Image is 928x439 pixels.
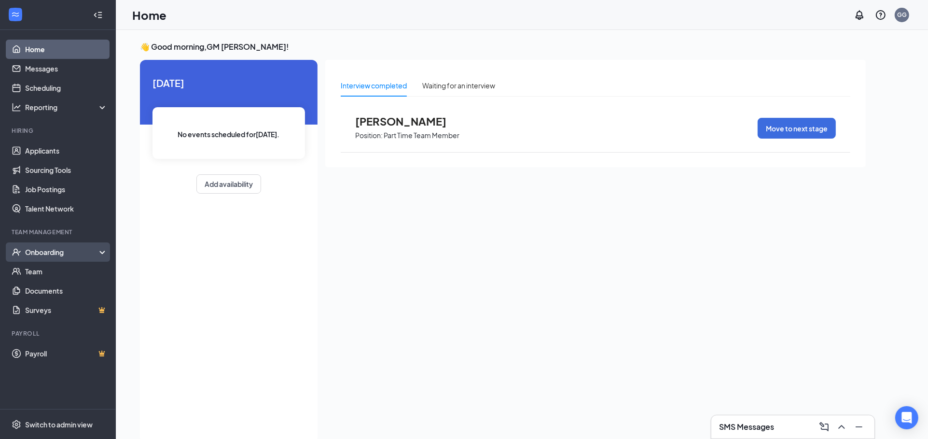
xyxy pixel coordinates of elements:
p: Part Time Team Member [384,131,459,140]
a: Home [25,40,108,59]
svg: QuestionInfo [875,9,886,21]
a: Scheduling [25,78,108,98]
h3: 👋 Good morning, GM [PERSON_NAME] ! [140,42,866,52]
div: Payroll [12,329,106,338]
a: Applicants [25,141,108,160]
svg: UserCheck [12,247,21,257]
div: Waiting for an interview [422,80,495,91]
p: Position: [355,131,383,140]
h1: Home [132,7,166,23]
a: Documents [25,281,108,300]
svg: Collapse [93,10,103,20]
a: PayrollCrown [25,344,108,363]
svg: Notifications [854,9,865,21]
a: Sourcing Tools [25,160,108,180]
a: SurveysCrown [25,300,108,320]
div: Team Management [12,228,106,236]
div: Open Intercom Messenger [895,406,918,429]
a: Team [25,262,108,281]
svg: Minimize [853,421,865,433]
svg: Analysis [12,102,21,112]
div: Interview completed [341,80,407,91]
span: [DATE] [152,75,305,90]
div: Onboarding [25,247,99,257]
div: Reporting [25,102,108,112]
button: Add availability [196,174,261,194]
span: No events scheduled for [DATE] . [178,129,280,140]
button: Move to next stage [758,118,836,139]
button: ChevronUp [834,419,849,435]
svg: WorkstreamLogo [11,10,20,19]
a: Job Postings [25,180,108,199]
div: Switch to admin view [25,420,93,429]
h3: SMS Messages [719,422,774,432]
button: ComposeMessage [817,419,832,435]
div: Hiring [12,127,106,135]
svg: ChevronUp [836,421,847,433]
svg: ComposeMessage [818,421,830,433]
svg: Settings [12,420,21,429]
a: Talent Network [25,199,108,218]
span: [PERSON_NAME] [355,115,461,127]
a: Messages [25,59,108,78]
button: Minimize [851,419,867,435]
div: GG [897,11,907,19]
